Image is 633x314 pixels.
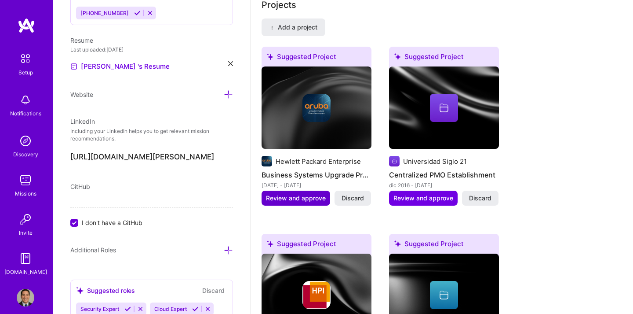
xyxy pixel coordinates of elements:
img: cover [262,66,371,149]
img: Company logo [302,281,331,309]
span: Cloud Expert [154,306,187,312]
i: icon PlusBlack [269,26,274,30]
div: [DATE] - [DATE] [262,181,371,190]
div: Universidad Siglo 21 [403,157,467,166]
button: Review and approve [262,191,330,206]
span: Review and approve [266,194,326,203]
img: User Avatar [17,289,34,307]
div: Discovery [13,150,38,159]
span: Add a project [269,23,317,32]
span: Review and approve [393,194,453,203]
div: Suggested Project [262,234,371,257]
h4: Centralized PMO Establishment [389,169,499,181]
img: guide book [17,250,34,267]
div: Suggested Project [262,47,371,70]
span: I don't have a GitHub [82,218,142,227]
i: icon SuggestedTeams [267,240,273,247]
button: Discard [200,285,227,296]
div: Notifications [10,109,41,118]
i: Reject [137,306,144,312]
div: [DOMAIN_NAME] [4,267,47,277]
span: Discard [469,194,491,203]
i: icon SuggestedTeams [394,240,401,247]
span: Discard [342,194,364,203]
div: Suggested roles [76,286,135,295]
img: logo [18,18,35,33]
img: Company logo [302,94,331,122]
a: [PERSON_NAME] 's Resume [70,61,170,72]
button: Add a project [262,18,325,36]
h4: Business Systems Upgrade Projects [262,169,371,181]
span: [PHONE_NUMBER] [80,10,129,16]
span: LinkedIn [70,118,95,125]
p: Including your LinkedIn helps you to get relevant mission recommendations. [70,128,233,143]
div: Suggested Project [389,234,499,257]
div: Last uploaded: [DATE] [70,45,233,54]
div: Suggested Project [389,47,499,70]
div: Missions [15,189,36,198]
button: Review and approve [389,191,458,206]
span: GitHub [70,183,90,190]
img: setup [16,49,35,68]
span: Website [70,91,93,98]
button: Discard [335,191,371,206]
span: Security Expert [80,306,119,312]
div: Hewlett Packard Enterprise [276,157,361,166]
i: Reject [147,10,153,16]
a: User Avatar [15,289,36,307]
i: Accept [134,10,141,16]
i: Reject [204,306,211,312]
i: icon SuggestedTeams [76,287,84,294]
img: bell [17,91,34,109]
button: Discard [462,191,498,206]
div: dic 2016 - [DATE] [389,181,499,190]
i: Accept [124,306,131,312]
img: discovery [17,132,34,150]
div: Setup [18,68,33,77]
i: icon Close [228,61,233,66]
span: Additional Roles [70,246,116,254]
span: Resume [70,37,93,44]
img: Company logo [389,156,400,166]
i: icon SuggestedTeams [394,53,401,60]
i: Accept [192,306,199,312]
img: teamwork [17,171,34,189]
img: cover [389,66,499,149]
i: icon SuggestedTeams [267,53,273,60]
div: Invite [19,228,33,237]
img: Resume [70,63,77,70]
img: Company logo [262,156,272,166]
img: Invite [17,211,34,228]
